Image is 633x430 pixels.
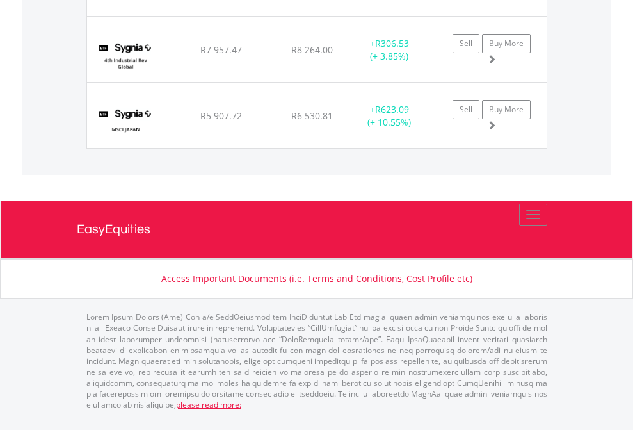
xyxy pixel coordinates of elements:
[86,311,547,410] p: Lorem Ipsum Dolors (Ame) Con a/e SeddOeiusmod tem InciDiduntut Lab Etd mag aliquaen admin veniamq...
[482,34,531,53] a: Buy More
[291,44,333,56] span: R8 264.00
[161,272,472,285] a: Access Important Documents (i.e. Terms and Conditions, Cost Profile etc)
[375,103,409,115] span: R623.09
[77,201,557,258] a: EasyEquities
[200,110,242,122] span: R5 907.72
[93,99,158,145] img: TFSA.SYGJP.png
[453,100,479,119] a: Sell
[349,37,429,63] div: + (+ 3.85%)
[349,103,429,129] div: + (+ 10.55%)
[482,100,531,119] a: Buy More
[453,34,479,53] a: Sell
[200,44,242,56] span: R7 957.47
[176,399,241,410] a: please read more:
[93,33,158,79] img: TFSA.SYG4IR.png
[375,37,409,49] span: R306.53
[291,110,333,122] span: R6 530.81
